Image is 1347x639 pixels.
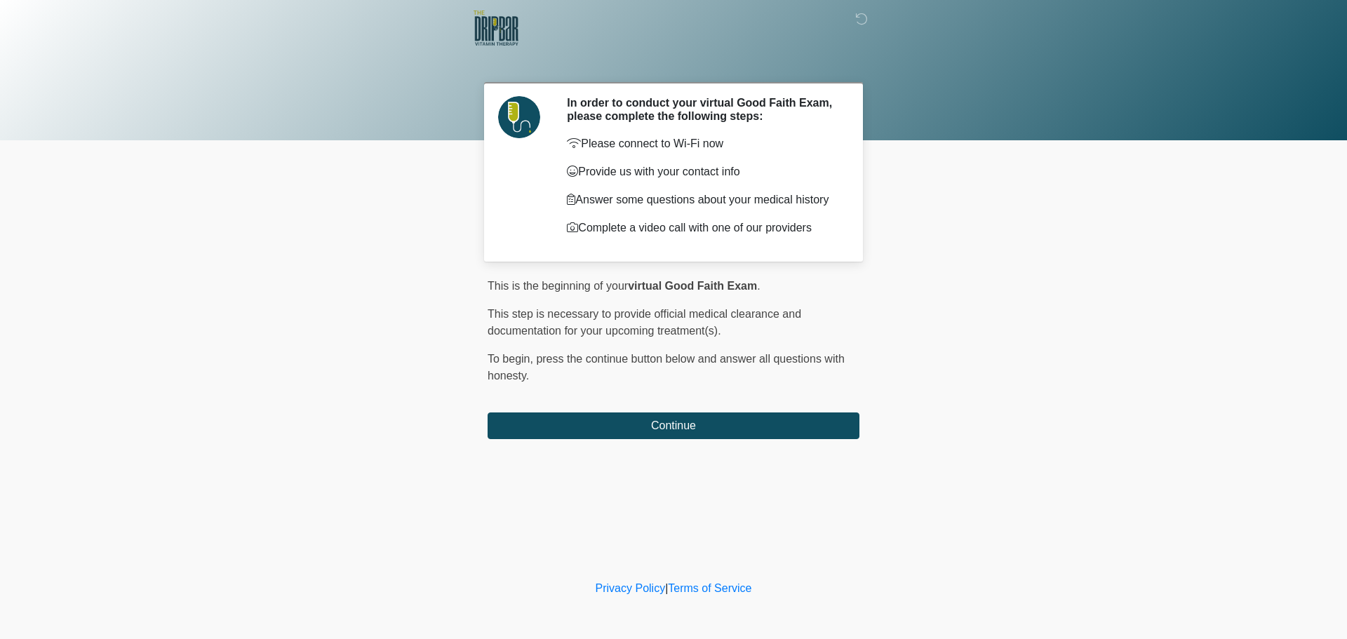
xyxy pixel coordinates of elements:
[488,412,859,439] button: Continue
[567,96,838,123] h2: In order to conduct your virtual Good Faith Exam, please complete the following steps:
[596,582,666,594] a: Privacy Policy
[488,280,628,292] span: This is the beginning of your
[628,280,757,292] strong: virtual Good Faith Exam
[567,163,838,180] p: Provide us with your contact info
[498,96,540,138] img: Agent Avatar
[567,220,838,236] p: Complete a video call with one of our providers
[488,308,801,337] span: This step is necessary to provide official medical clearance and documentation for your upcoming ...
[567,191,838,208] p: Answer some questions about your medical history
[665,582,668,594] a: |
[567,135,838,152] p: Please connect to Wi-Fi now
[488,353,845,382] span: press the continue button below and answer all questions with honesty.
[668,582,751,594] a: Terms of Service
[474,11,518,46] img: The DRIPBaR Lee's Summit Logo
[488,353,536,365] span: To begin,
[757,280,760,292] span: .
[477,51,870,76] h1: ‎ ‎ ‎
